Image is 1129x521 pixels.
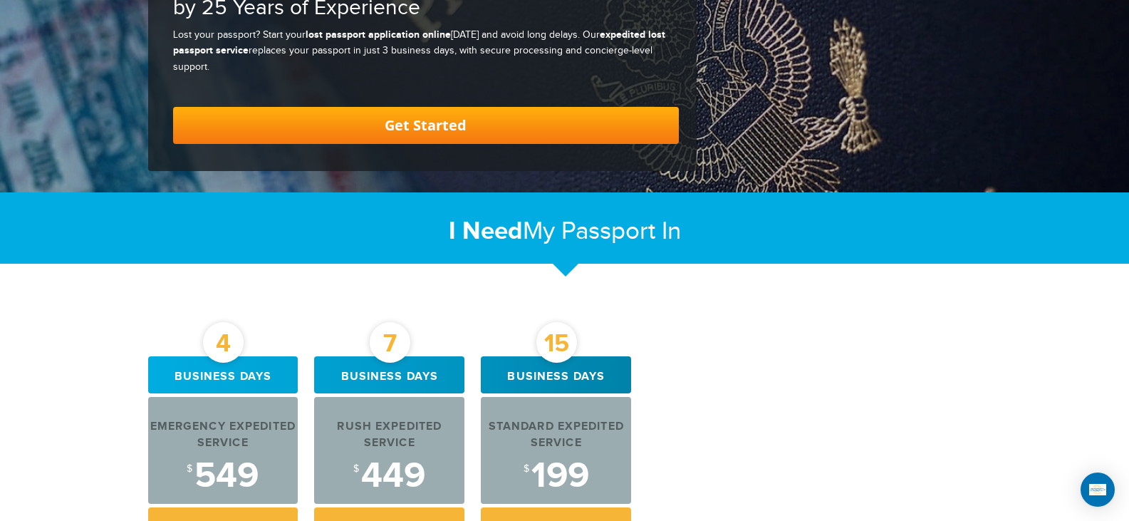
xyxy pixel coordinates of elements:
div: Emergency Expedited Service [148,419,298,452]
p: Lost your passport? Start your [DATE] and avoid long delays. Our replaces your passport in just 3... [173,27,679,75]
strong: I Need [449,216,523,247]
span: Passport In [561,217,681,246]
sup: $ [524,463,529,475]
div: Rush Expedited Service [314,419,464,452]
div: 199 [481,458,631,494]
div: 549 [148,458,298,494]
sup: $ [187,463,192,475]
div: Standard Expedited Service [481,419,631,452]
div: Business days [481,356,631,393]
div: 15 [536,322,577,363]
sup: $ [353,463,359,475]
h2: My [148,216,982,247]
strong: lost passport application online [306,29,451,41]
div: 4 [203,322,244,363]
div: 449 [314,458,464,494]
div: Business days [314,356,464,393]
div: Business days [148,356,298,393]
a: Get Started [173,107,679,144]
div: Open Intercom Messenger [1081,473,1115,507]
div: 7 [370,322,410,363]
